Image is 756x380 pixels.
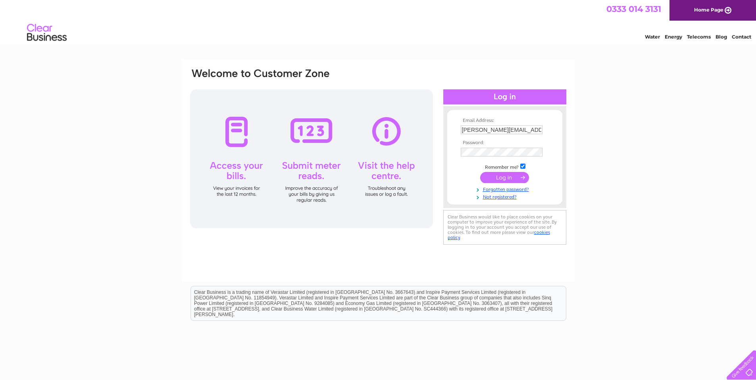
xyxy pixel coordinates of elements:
[459,118,551,123] th: Email Address:
[459,140,551,146] th: Password:
[443,210,566,245] div: Clear Business would like to place cookies on your computer to improve your experience of the sit...
[687,34,711,40] a: Telecoms
[665,34,682,40] a: Energy
[716,34,727,40] a: Blog
[480,172,529,183] input: Submit
[606,4,661,14] a: 0333 014 3131
[27,21,67,45] img: logo.png
[732,34,751,40] a: Contact
[191,4,566,39] div: Clear Business is a trading name of Verastar Limited (registered in [GEOGRAPHIC_DATA] No. 3667643...
[645,34,660,40] a: Water
[461,193,551,200] a: Not registered?
[459,162,551,170] td: Remember me?
[448,230,550,240] a: cookies policy
[461,185,551,193] a: Forgotten password?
